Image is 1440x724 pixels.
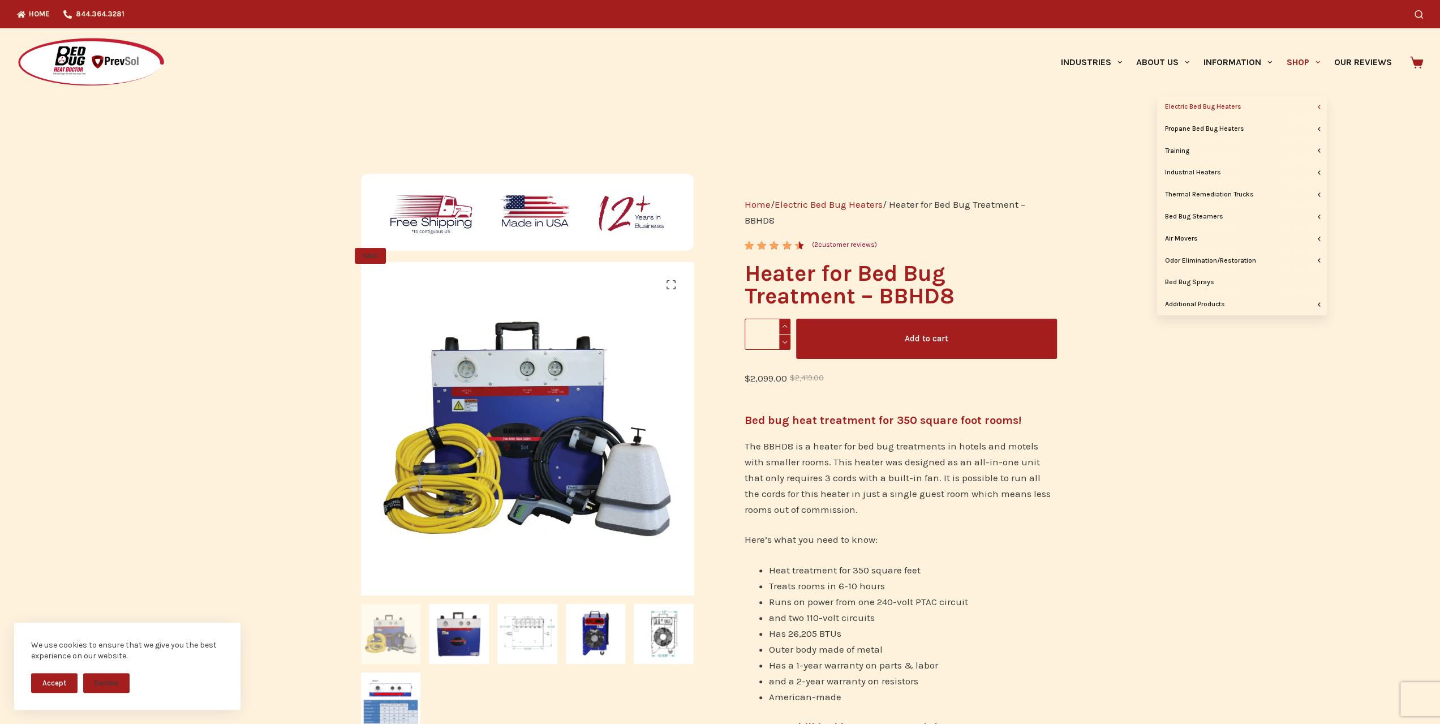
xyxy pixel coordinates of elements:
[745,199,771,210] a: Home
[1157,184,1327,205] a: Thermal Remediation Trucks
[1157,294,1327,315] a: Additional Products
[361,604,421,664] img: BBHD8 Heater for Bed Bug Treatment - full package
[566,604,626,664] img: BBHD8 side view of the built in fan
[769,578,1057,594] li: Treats rooms in 6-10 hours
[1327,28,1399,96] a: Our Reviews
[745,372,787,384] bdi: 2,099.00
[745,196,1056,228] nav: Breadcrumb
[1157,140,1327,162] a: Training
[769,610,1057,626] li: and two 110-volt circuits
[814,241,818,249] span: 2
[1157,206,1327,228] a: Bed Bug Steamers
[9,5,43,38] button: Open LiveChat chat widget
[745,262,1056,307] h1: Heater for Bed Bug Treatment – BBHD8
[497,604,557,664] img: Front side dimensions of the BBHD8 electric heater
[660,273,682,296] a: View full-screen image gallery
[1054,28,1399,96] nav: Primary
[745,319,790,350] input: Product quantity
[775,199,883,210] a: Electric Bed Bug Heaters
[790,374,795,382] span: $
[812,239,877,251] a: (2customer reviews)
[17,37,165,88] img: Prevsol/Bed Bug Heat Doctor
[1157,96,1327,118] a: Electric Bed Bug Heaters
[429,604,489,664] img: Front of the BBHD8 Bed Bug Heater
[790,374,824,382] bdi: 2,419.00
[769,657,1057,673] li: Has a 1-year warranty on parts & labor
[1415,10,1423,19] button: Search
[1197,28,1279,96] a: Information
[769,689,1057,705] li: American-made
[769,641,1057,657] li: Outer body made of metal
[1054,28,1129,96] a: Industries
[31,640,223,662] div: We use cookies to ensure that we give you the best experience on our website.
[634,604,694,664] img: BBHD8 heater side view dimensions
[1279,28,1327,96] a: Shop
[769,594,1057,610] li: Runs on power from one 240-volt PTAC circuit
[745,414,1021,427] strong: Bed bug heat treatment for 350 square foot rooms!
[83,673,130,693] button: Decline
[1157,162,1327,183] a: Industrial Heaters
[745,241,753,259] span: 2
[745,438,1056,517] p: The BBHD8 is a heater for bed bug treatments in hotels and motels with smaller rooms. This heater...
[1157,228,1327,250] a: Air Movers
[769,673,1057,689] li: and a 2-year warranty on resistors
[1157,250,1327,272] a: Odor Elimination/Restoration
[1129,28,1196,96] a: About Us
[31,673,78,693] button: Accept
[1157,272,1327,293] a: Bed Bug Sprays
[745,241,799,319] span: Rated out of 5 based on customer ratings
[796,319,1057,359] button: Add to cart
[745,532,1056,547] p: Here’s what you need to know:
[769,626,1057,641] li: Has 26,205 BTUs
[355,248,386,264] span: SALE
[769,562,1057,578] li: Heat treatment for 350 square feet
[745,241,805,250] div: Rated 4.50 out of 5
[745,372,750,384] span: $
[1157,118,1327,140] a: Propane Bed Bug Heaters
